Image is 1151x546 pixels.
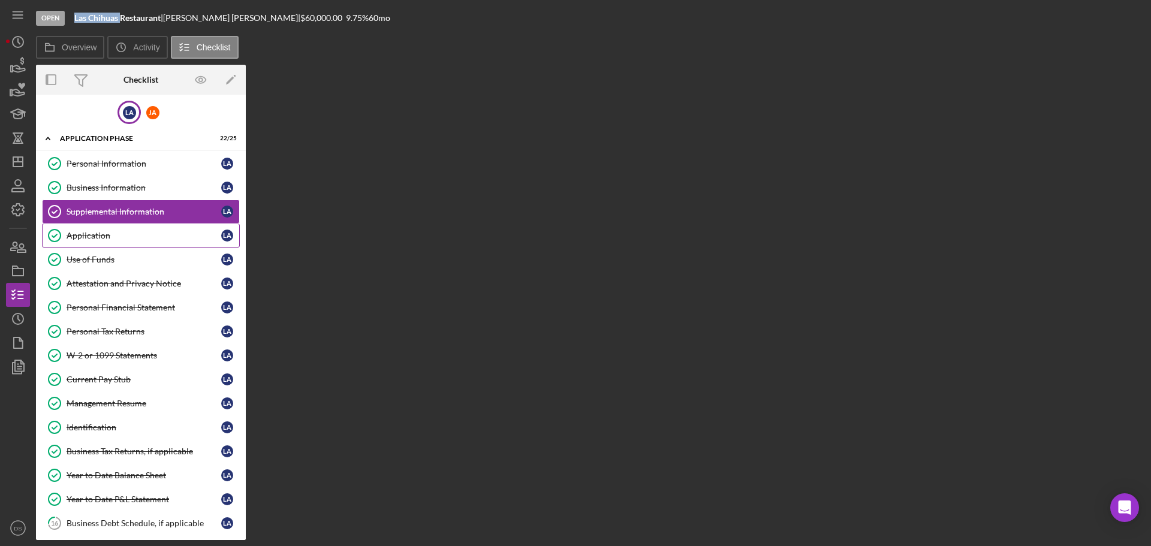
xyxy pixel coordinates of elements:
a: Year to Date Balance SheetLA [42,463,240,487]
div: Current Pay Stub [67,375,221,384]
div: L A [221,349,233,361]
button: DS [6,516,30,540]
a: Use of FundsLA [42,248,240,272]
div: | [74,13,163,23]
div: L A [221,182,233,194]
button: Activity [107,36,167,59]
div: Year to Date Balance Sheet [67,470,221,480]
div: L A [221,254,233,266]
a: Personal Financial StatementLA [42,295,240,319]
b: Las Chihuas Restaurant [74,13,161,23]
a: IdentificationLA [42,415,240,439]
div: Personal Tax Returns [67,327,221,336]
div: Business Information [67,183,221,192]
a: Personal InformationLA [42,152,240,176]
div: L A [221,469,233,481]
div: L A [221,325,233,337]
tspan: 16 [51,519,59,527]
div: L A [221,421,233,433]
div: Business Tax Returns, if applicable [67,447,221,456]
a: Business Tax Returns, if applicableLA [42,439,240,463]
a: Year to Date P&L StatementLA [42,487,240,511]
label: Activity [133,43,159,52]
div: Open [36,11,65,26]
div: Application Phase [60,135,207,142]
div: $60,000.00 [300,13,346,23]
div: Application [67,231,221,240]
a: 16Business Debt Schedule, if applicableLA [42,511,240,535]
div: L A [221,206,233,218]
div: L A [221,230,233,242]
a: Current Pay StubLA [42,367,240,391]
div: Personal Information [67,159,221,168]
div: L A [221,493,233,505]
a: Business InformationLA [42,176,240,200]
div: [PERSON_NAME] [PERSON_NAME] | [163,13,300,23]
text: DS [14,525,22,532]
a: Personal Tax ReturnsLA [42,319,240,343]
div: L A [221,397,233,409]
div: L A [221,158,233,170]
div: L A [221,373,233,385]
div: Personal Financial Statement [67,303,221,312]
div: L A [221,445,233,457]
a: Management ResumeLA [42,391,240,415]
a: ApplicationLA [42,224,240,248]
div: 22 / 25 [215,135,237,142]
div: 9.75 % [346,13,369,23]
div: L A [221,517,233,529]
label: Overview [62,43,97,52]
div: Attestation and Privacy Notice [67,279,221,288]
a: Attestation and Privacy NoticeLA [42,272,240,295]
div: Management Resume [67,399,221,408]
div: Checklist [123,75,158,85]
button: Checklist [171,36,239,59]
button: Overview [36,36,104,59]
a: W-2 or 1099 StatementsLA [42,343,240,367]
div: Year to Date P&L Statement [67,494,221,504]
div: Identification [67,423,221,432]
div: Use of Funds [67,255,221,264]
div: L A [123,106,136,119]
div: J A [146,106,159,119]
div: Supplemental Information [67,207,221,216]
div: L A [221,301,233,313]
div: L A [221,277,233,289]
label: Checklist [197,43,231,52]
a: Supplemental InformationLA [42,200,240,224]
div: W-2 or 1099 Statements [67,351,221,360]
div: 60 mo [369,13,390,23]
div: Business Debt Schedule, if applicable [67,518,221,528]
div: Open Intercom Messenger [1110,493,1139,522]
